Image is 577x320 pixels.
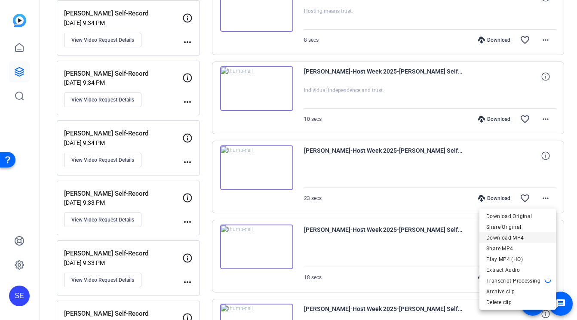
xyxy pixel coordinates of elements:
[486,233,549,243] span: Download MP4
[486,211,549,222] span: Download Original
[486,265,549,275] span: Extract Audio
[486,297,549,308] span: Delete clip
[486,222,549,232] span: Share Original
[486,254,549,265] span: Play MP4 (HQ)
[486,276,542,286] span: Transcript Processing
[486,286,549,297] span: Archive clip
[486,243,549,254] span: Share MP4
